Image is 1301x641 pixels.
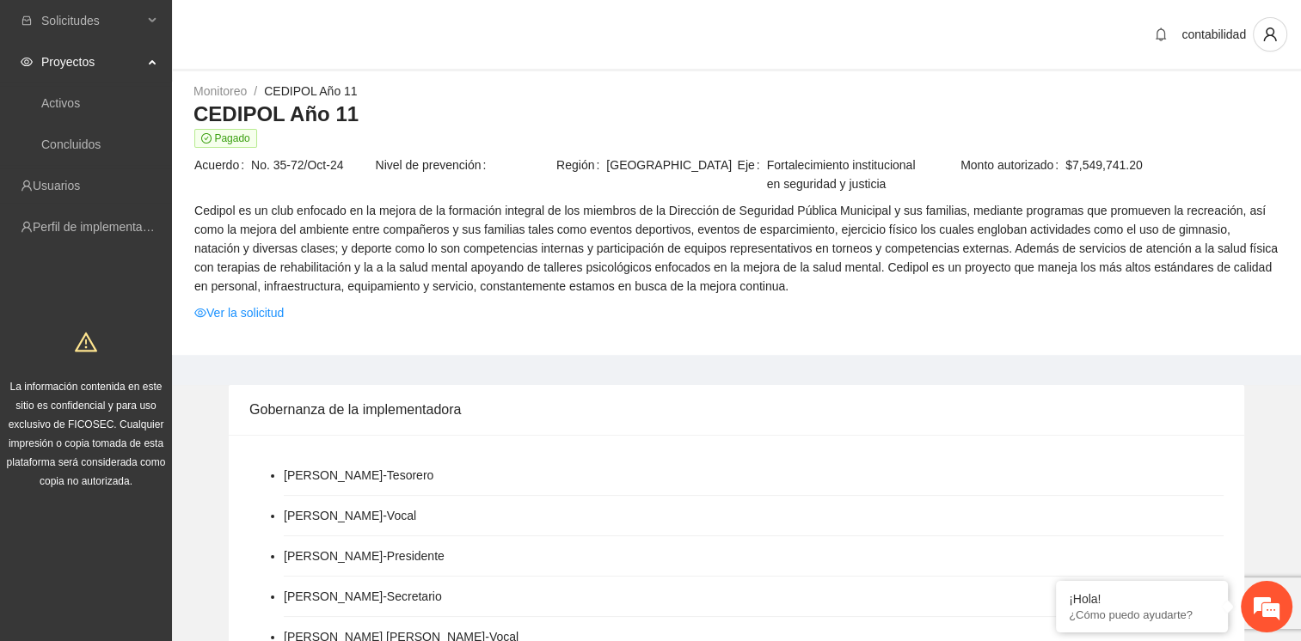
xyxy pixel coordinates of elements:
button: bell [1147,21,1175,48]
div: ¡Hola! [1069,592,1215,606]
span: Proyectos [41,45,143,79]
li: [PERSON_NAME] - Presidente [284,546,445,565]
a: Monitoreo [193,84,247,98]
a: Usuarios [33,179,80,192]
textarea: Escriba su mensaje y pulse “Intro” [9,444,328,504]
span: check-circle [201,133,212,143]
span: Solicitudes [41,3,143,38]
span: Región [556,156,606,174]
button: user [1253,17,1287,52]
div: Minimizar ventana de chat en vivo [282,9,323,50]
span: inbox [21,15,33,27]
span: Eje [738,156,767,193]
li: [PERSON_NAME] - Secretario [284,587,442,606]
span: $7,549,741.20 [1065,156,1279,174]
div: Gobernanza de la implementadora [249,385,1224,434]
span: Pagado [194,129,257,148]
span: Fortalecimiento institucional en seguridad y justicia [767,156,917,193]
span: [GEOGRAPHIC_DATA] [606,156,735,174]
span: Cedipol es un club enfocado en la mejora de la formación integral de los miembros de la Dirección... [194,201,1279,296]
h3: CEDIPOL Año 11 [193,101,1280,128]
span: user [1254,27,1286,42]
span: eye [194,307,206,319]
span: Monto autorizado [960,156,1065,174]
span: contabilidad [1181,27,1246,41]
div: Chatee con nosotros ahora [89,88,289,110]
span: Estamos en línea. [100,217,237,390]
a: eyeVer la solicitud [194,303,284,322]
li: [PERSON_NAME] - Tesorero [284,466,433,485]
span: Acuerdo [194,156,251,174]
a: Concluidos [41,137,101,151]
p: ¿Cómo puedo ayudarte? [1069,608,1215,621]
span: Nivel de prevención [376,156,494,174]
span: La información contenida en este sitio es confidencial y para uso exclusivo de FICOSEC. Cualquier... [7,381,166,487]
span: No. 35-72/Oct-24 [251,156,373,174]
span: eye [21,56,33,68]
a: Perfil de implementadora [33,220,167,234]
a: CEDIPOL Año 11 [264,84,357,98]
span: / [254,84,257,98]
span: bell [1148,27,1174,41]
span: warning [75,331,97,353]
li: [PERSON_NAME] - Vocal [284,506,416,525]
a: Activos [41,96,80,110]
